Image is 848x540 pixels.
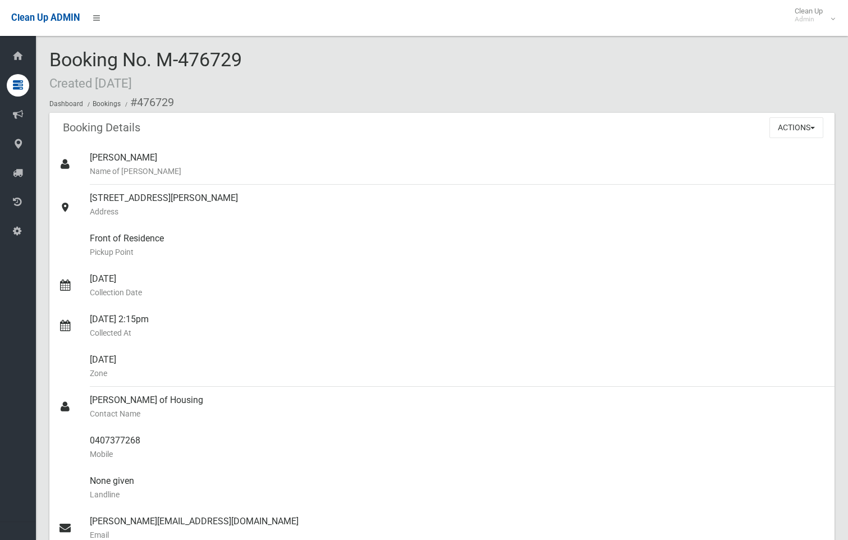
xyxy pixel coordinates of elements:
[90,266,826,306] div: [DATE]
[90,468,826,508] div: None given
[90,225,826,266] div: Front of Residence
[90,185,826,225] div: [STREET_ADDRESS][PERSON_NAME]
[789,7,834,24] span: Clean Up
[90,205,826,218] small: Address
[90,387,826,427] div: [PERSON_NAME] of Housing
[90,447,826,461] small: Mobile
[93,100,121,108] a: Bookings
[90,407,826,420] small: Contact Name
[90,488,826,501] small: Landline
[90,427,826,468] div: 0407377268
[49,100,83,108] a: Dashboard
[90,164,826,178] small: Name of [PERSON_NAME]
[90,367,826,380] small: Zone
[49,117,154,139] header: Booking Details
[49,48,242,92] span: Booking No. M-476729
[90,286,826,299] small: Collection Date
[90,306,826,346] div: [DATE] 2:15pm
[769,117,823,138] button: Actions
[90,245,826,259] small: Pickup Point
[122,92,174,113] li: #476729
[90,326,826,340] small: Collected At
[49,76,132,90] small: Created [DATE]
[90,346,826,387] div: [DATE]
[795,15,823,24] small: Admin
[11,12,80,23] span: Clean Up ADMIN
[90,144,826,185] div: [PERSON_NAME]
